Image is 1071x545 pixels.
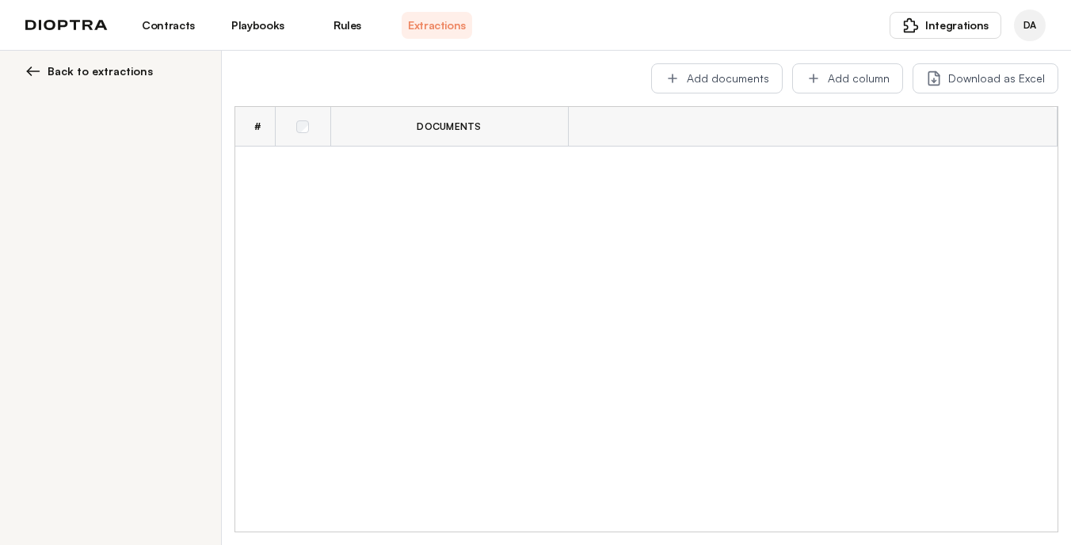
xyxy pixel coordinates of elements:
[48,63,153,79] span: Back to extractions
[903,17,919,33] img: puzzle
[223,12,293,39] a: Playbooks
[25,63,202,79] button: Back to extractions
[1014,10,1046,41] div: Dioptra Agent
[312,12,383,39] a: Rules
[235,107,275,147] th: #
[913,63,1058,93] button: Download as Excel
[651,63,783,93] button: Add documents
[133,12,204,39] a: Contracts
[402,12,472,39] a: Extractions
[330,107,568,147] th: Documents
[25,20,108,31] img: logo
[25,63,41,79] img: left arrow
[792,63,903,93] button: Add column
[925,17,989,33] span: Integrations
[1023,19,1036,32] span: DA
[890,12,1001,39] button: Integrations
